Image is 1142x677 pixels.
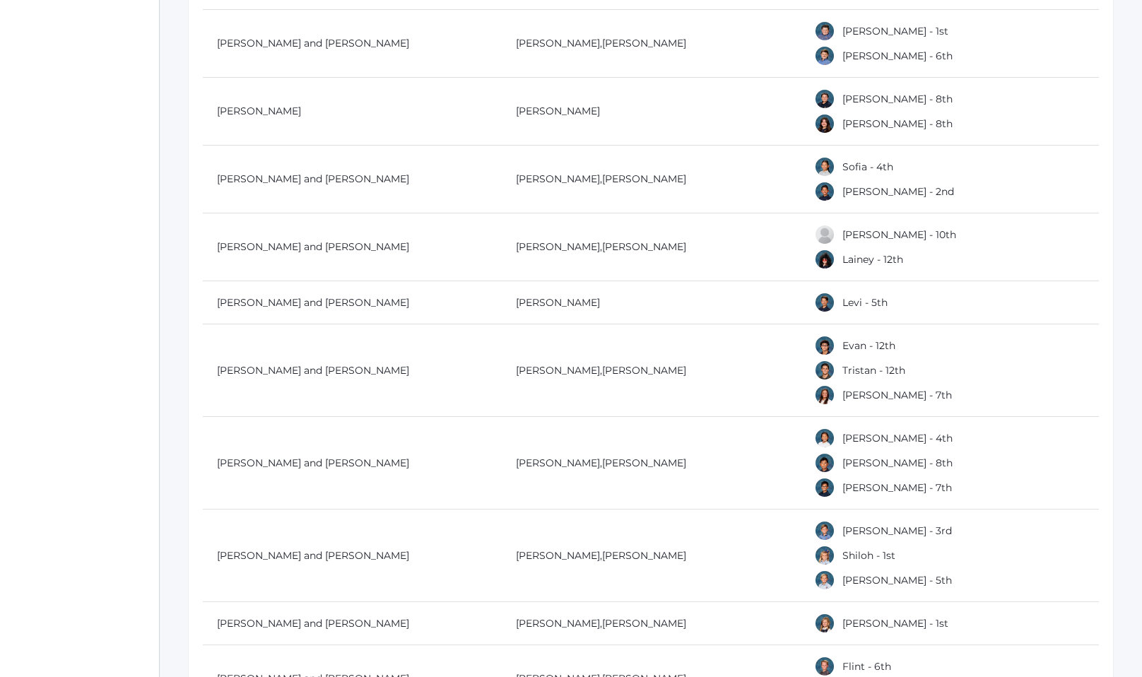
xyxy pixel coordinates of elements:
[217,549,409,562] a: [PERSON_NAME] and [PERSON_NAME]
[516,37,600,49] a: [PERSON_NAME]
[814,452,835,473] div: Isaac Lau
[502,213,801,281] td: ,
[814,360,835,381] div: Tristan LaSala
[842,389,952,401] a: [PERSON_NAME] - 7th
[502,146,801,213] td: ,
[814,156,835,177] div: Sofia La Rosa
[814,45,835,66] div: Wyatt Kohr
[842,339,895,352] a: Evan - 12th
[502,602,801,645] td: ,
[602,549,686,562] a: [PERSON_NAME]
[842,296,888,309] a: Levi - 5th
[814,335,835,356] div: Evan LaSala
[217,364,409,377] a: [PERSON_NAME] and [PERSON_NAME]
[814,570,835,591] div: Peter Laubacher
[217,37,409,49] a: [PERSON_NAME] and [PERSON_NAME]
[814,249,835,270] div: Lainey La Russo
[842,49,953,62] a: [PERSON_NAME] - 6th
[602,172,686,185] a: [PERSON_NAME]
[842,185,954,198] a: [PERSON_NAME] - 2nd
[217,457,409,469] a: [PERSON_NAME] and [PERSON_NAME]
[842,228,956,241] a: [PERSON_NAME] - 10th
[516,240,600,253] a: [PERSON_NAME]
[602,457,686,469] a: [PERSON_NAME]
[842,25,948,37] a: [PERSON_NAME] - 1st
[814,181,835,202] div: Sonny La Rosa
[814,88,835,110] div: Peter Kohr
[814,292,835,313] div: Levi Dailey-Langin
[814,113,835,134] div: Toni Kohr
[814,20,835,42] div: Gunnar Kohr
[602,617,686,630] a: [PERSON_NAME]
[502,417,801,510] td: ,
[814,656,835,677] div: Flint Lee
[516,364,600,377] a: [PERSON_NAME]
[217,240,409,253] a: [PERSON_NAME] and [PERSON_NAME]
[217,172,409,185] a: [PERSON_NAME] and [PERSON_NAME]
[502,510,801,602] td: ,
[842,524,952,537] a: [PERSON_NAME] - 3rd
[602,364,686,377] a: [PERSON_NAME]
[516,105,600,117] a: [PERSON_NAME]
[516,172,600,185] a: [PERSON_NAME]
[814,428,835,449] div: Lila Lau
[814,545,835,566] div: Shiloh Laubacher
[516,549,600,562] a: [PERSON_NAME]
[842,574,952,587] a: [PERSON_NAME] - 5th
[814,224,835,245] div: Joshua La Russo
[502,10,801,78] td: ,
[814,613,835,634] div: Gracelyn Lavallee
[842,160,893,173] a: Sofia - 4th
[842,481,952,494] a: [PERSON_NAME] - 7th
[814,384,835,406] div: Emily LaSala
[842,117,953,130] a: [PERSON_NAME] - 8th
[842,364,905,377] a: Tristan - 12th
[842,93,953,105] a: [PERSON_NAME] - 8th
[842,617,948,630] a: [PERSON_NAME] - 1st
[842,660,891,673] a: Flint - 6th
[217,296,409,309] a: [PERSON_NAME] and [PERSON_NAME]
[814,520,835,541] div: Dustin Laubacher
[842,432,953,445] a: [PERSON_NAME] - 4th
[602,240,686,253] a: [PERSON_NAME]
[842,253,903,266] a: Lainey - 12th
[842,457,953,469] a: [PERSON_NAME] - 8th
[842,549,895,562] a: Shiloh - 1st
[814,477,835,498] div: Noe Lau
[217,617,409,630] a: [PERSON_NAME] and [PERSON_NAME]
[516,457,600,469] a: [PERSON_NAME]
[502,324,801,417] td: ,
[217,105,301,117] a: [PERSON_NAME]
[602,37,686,49] a: [PERSON_NAME]
[516,617,600,630] a: [PERSON_NAME]
[516,296,600,309] a: [PERSON_NAME]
